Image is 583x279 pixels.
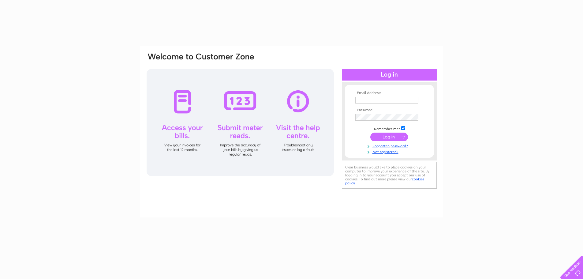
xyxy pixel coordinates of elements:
a: Forgotten password? [355,143,425,149]
th: Email Address: [354,91,425,95]
a: cookies policy [345,177,424,185]
a: Not registered? [355,149,425,154]
th: Password: [354,108,425,112]
input: Submit [370,133,408,141]
div: Clear Business would like to place cookies on your computer to improve your experience of the sit... [342,162,437,189]
td: Remember me? [354,125,425,131]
